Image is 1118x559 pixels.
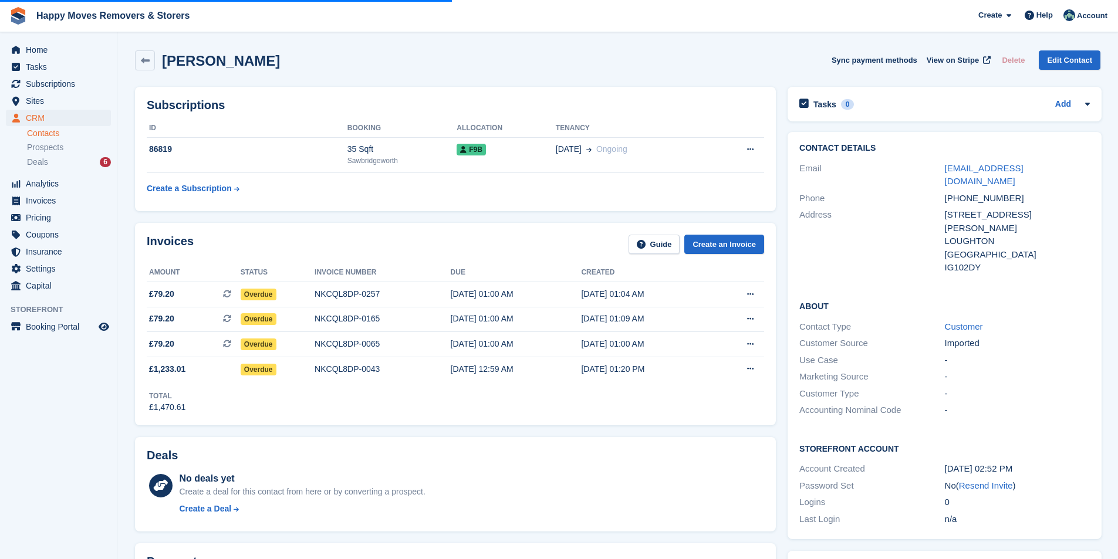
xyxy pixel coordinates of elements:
span: Pricing [26,209,96,226]
span: F9B [457,144,486,155]
div: Email [799,162,944,188]
span: Ongoing [596,144,627,154]
span: Invoices [26,192,96,209]
div: - [945,404,1090,417]
div: - [945,387,1090,401]
a: menu [6,175,111,192]
div: [DATE] 01:20 PM [581,363,712,375]
button: Delete [997,50,1029,70]
div: Last Login [799,513,944,526]
th: Created [581,263,712,282]
h2: Contact Details [799,144,1090,153]
span: Overdue [241,364,276,375]
a: Guide [629,235,680,254]
th: Booking [347,119,457,138]
button: Sync payment methods [832,50,917,70]
span: Deals [27,157,48,168]
span: View on Stripe [927,55,979,66]
div: No [945,479,1090,493]
span: ( ) [956,480,1016,490]
a: Customer [945,321,983,331]
div: - [945,354,1090,367]
div: 0 [841,99,854,110]
span: Subscriptions [26,76,96,92]
div: Logins [799,496,944,509]
span: £1,233.01 [149,363,185,375]
div: IG102DY [945,261,1090,275]
div: Password Set [799,479,944,493]
span: Overdue [241,338,276,350]
div: [DATE] 01:00 AM [581,338,712,350]
div: Create a Deal [179,503,231,515]
h2: Invoices [147,235,194,254]
span: CRM [26,110,96,126]
div: Imported [945,337,1090,350]
a: View on Stripe [922,50,993,70]
div: [DATE] 01:00 AM [451,338,582,350]
span: [DATE] [556,143,582,155]
div: NKCQL8DP-0257 [315,288,451,300]
div: Address [799,208,944,275]
span: Overdue [241,313,276,325]
a: menu [6,226,111,243]
h2: Subscriptions [147,99,764,112]
span: £79.20 [149,313,174,325]
a: Add [1055,98,1071,111]
div: 0 [945,496,1090,509]
h2: Tasks [813,99,836,110]
div: Total [149,391,185,401]
div: NKCQL8DP-0065 [315,338,451,350]
span: Sites [26,93,96,109]
a: Preview store [97,320,111,334]
span: Create [978,9,1002,21]
th: ID [147,119,347,138]
span: Tasks [26,59,96,75]
div: Sawbridgeworth [347,155,457,166]
div: Use Case [799,354,944,367]
a: menu [6,260,111,277]
span: Coupons [26,226,96,243]
h2: [PERSON_NAME] [162,53,280,69]
th: Due [451,263,582,282]
a: Create a Subscription [147,178,239,199]
h2: About [799,300,1090,311]
div: £1,470.61 [149,401,185,414]
a: Happy Moves Removers & Storers [32,6,194,25]
div: Customer Type [799,387,944,401]
th: Tenancy [556,119,711,138]
a: menu [6,319,111,335]
th: Status [241,263,315,282]
span: Prospects [27,142,63,153]
div: NKCQL8DP-0165 [315,313,451,325]
div: Accounting Nominal Code [799,404,944,417]
div: 35 Sqft [347,143,457,155]
div: [DATE] 01:09 AM [581,313,712,325]
a: Create a Deal [179,503,425,515]
span: £79.20 [149,338,174,350]
th: Invoice number [315,263,451,282]
span: Capital [26,277,96,294]
th: Allocation [457,119,556,138]
span: Help [1036,9,1053,21]
div: 86819 [147,143,347,155]
h2: Deals [147,449,178,462]
div: Create a Subscription [147,182,232,195]
div: Contact Type [799,320,944,334]
div: [PHONE_NUMBER] [945,192,1090,205]
span: Settings [26,260,96,277]
a: menu [6,277,111,294]
div: No deals yet [179,472,425,486]
a: Deals 6 [27,156,111,168]
div: - [945,370,1090,384]
div: NKCQL8DP-0043 [315,363,451,375]
span: Account [1077,10,1107,22]
a: Edit Contact [1039,50,1100,70]
a: Contacts [27,128,111,139]
a: Prospects [27,141,111,154]
div: 6 [100,157,111,167]
a: menu [6,209,111,226]
a: menu [6,59,111,75]
div: [DATE] 02:52 PM [945,462,1090,476]
a: menu [6,192,111,209]
a: Create an Invoice [684,235,764,254]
